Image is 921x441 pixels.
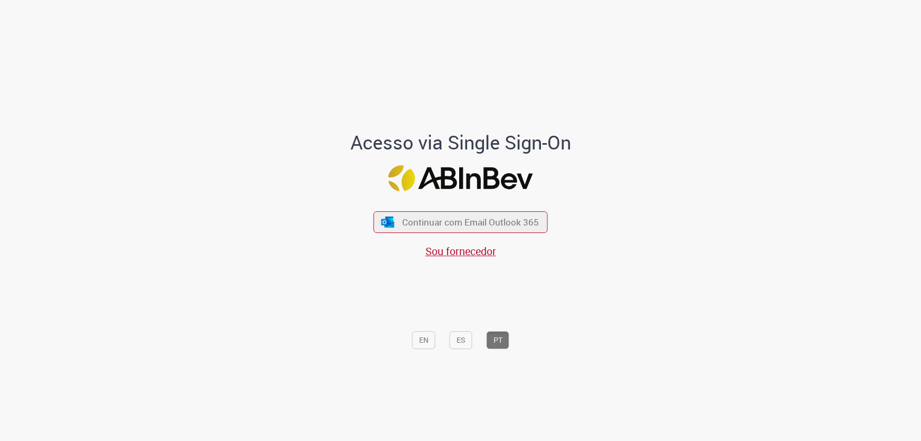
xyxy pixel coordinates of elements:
h1: Acesso via Single Sign-On [314,132,607,153]
button: ícone Azure/Microsoft 360 Continuar com Email Outlook 365 [374,211,548,233]
button: ES [450,331,472,349]
span: Continuar com Email Outlook 365 [402,216,539,228]
a: Sou fornecedor [425,244,496,258]
button: EN [412,331,435,349]
button: PT [487,331,509,349]
img: ícone Azure/Microsoft 360 [380,217,395,228]
img: Logo ABInBev [388,166,533,192]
